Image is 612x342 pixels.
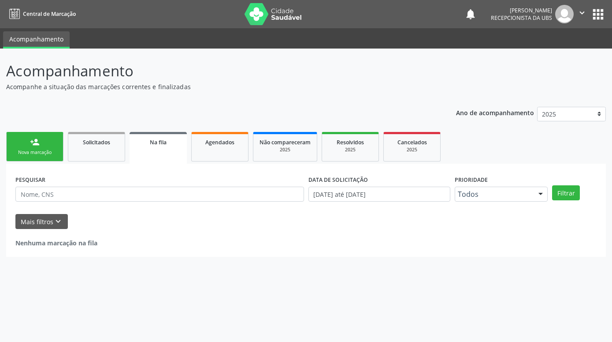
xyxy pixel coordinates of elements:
span: Resolvidos [337,139,364,146]
button: notifications [464,8,477,20]
p: Acompanhamento [6,60,426,82]
input: Selecione um intervalo [308,187,450,202]
span: Central de Marcação [23,10,76,18]
i:  [577,8,587,18]
input: Nome, CNS [15,187,304,202]
label: PESQUISAR [15,173,45,187]
p: Ano de acompanhamento [456,107,534,118]
div: Nova marcação [13,149,57,156]
span: Cancelados [397,139,427,146]
button: Mais filtroskeyboard_arrow_down [15,214,68,229]
button:  [574,5,590,23]
img: img [555,5,574,23]
span: Todos [458,190,530,199]
label: Prioridade [455,173,488,187]
span: Na fila [150,139,167,146]
span: Não compareceram [260,139,311,146]
span: Agendados [205,139,234,146]
a: Central de Marcação [6,7,76,21]
div: 2025 [260,147,311,153]
strong: Nenhuma marcação na fila [15,239,97,247]
div: person_add [30,137,40,147]
span: Recepcionista da UBS [491,14,552,22]
button: Filtrar [552,185,580,200]
div: 2025 [328,147,372,153]
label: DATA DE SOLICITAÇÃO [308,173,368,187]
span: Solicitados [83,139,110,146]
a: Acompanhamento [3,31,70,49]
p: Acompanhe a situação das marcações correntes e finalizadas [6,82,426,91]
button: apps [590,7,606,22]
div: [PERSON_NAME] [491,7,552,14]
i: keyboard_arrow_down [53,217,63,226]
div: 2025 [390,147,434,153]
